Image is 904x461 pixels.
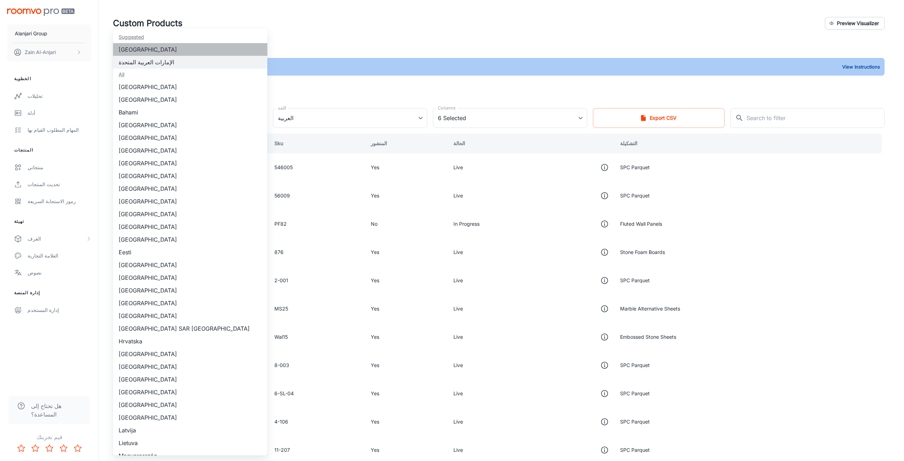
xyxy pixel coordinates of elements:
[113,348,267,360] li: [GEOGRAPHIC_DATA]
[113,322,267,335] li: [GEOGRAPHIC_DATA] SAR [GEOGRAPHIC_DATA]
[113,144,267,157] li: [GEOGRAPHIC_DATA]
[113,195,267,208] li: [GEOGRAPHIC_DATA]
[113,297,267,309] li: [GEOGRAPHIC_DATA]
[113,335,267,348] li: Hrvatska
[113,81,267,93] li: [GEOGRAPHIC_DATA]
[113,411,267,424] li: [GEOGRAPHIC_DATA]
[113,271,267,284] li: [GEOGRAPHIC_DATA]
[113,246,267,259] li: Eesti
[113,182,267,195] li: [GEOGRAPHIC_DATA]
[113,233,267,246] li: [GEOGRAPHIC_DATA]
[113,208,267,220] li: [GEOGRAPHIC_DATA]
[113,360,267,373] li: [GEOGRAPHIC_DATA]
[113,284,267,297] li: [GEOGRAPHIC_DATA]
[113,309,267,322] li: [GEOGRAPHIC_DATA]
[113,220,267,233] li: [GEOGRAPHIC_DATA]
[113,157,267,170] li: [GEOGRAPHIC_DATA]
[113,424,267,437] li: Latvija
[113,131,267,144] li: [GEOGRAPHIC_DATA]
[113,43,267,56] li: [GEOGRAPHIC_DATA]
[113,106,267,119] li: Bahami
[113,93,267,106] li: [GEOGRAPHIC_DATA]
[113,259,267,271] li: [GEOGRAPHIC_DATA]
[113,386,267,398] li: [GEOGRAPHIC_DATA]
[113,56,267,69] li: الإمارات العربية المتحدة
[113,437,267,449] li: Lietuva
[113,398,267,411] li: [GEOGRAPHIC_DATA]
[113,373,267,386] li: [GEOGRAPHIC_DATA]
[113,119,267,131] li: [GEOGRAPHIC_DATA]
[113,170,267,182] li: [GEOGRAPHIC_DATA]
